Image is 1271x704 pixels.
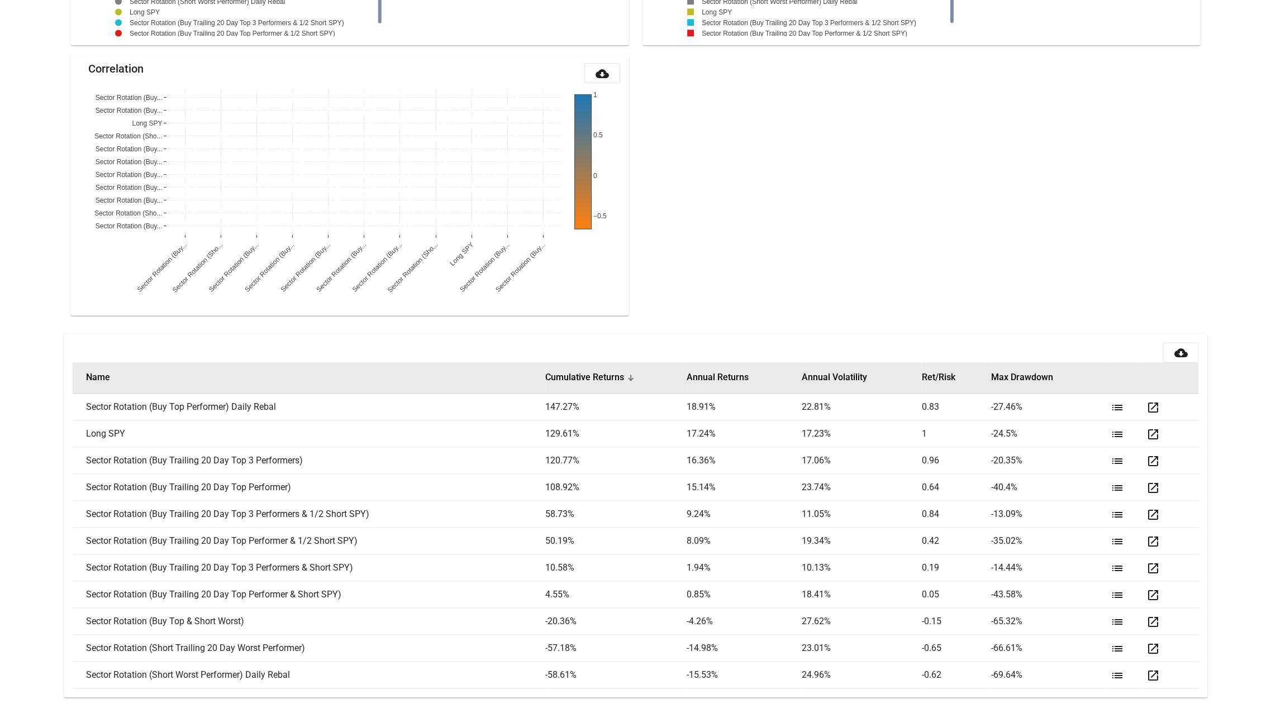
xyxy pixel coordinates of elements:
[687,635,802,662] td: -14.98 %
[922,528,991,554] td: 0.42
[687,447,802,474] td: 16.36 %
[545,554,687,581] td: 10.58 %
[802,635,922,662] td: 23.01 %
[922,501,991,528] td: 0.84
[922,420,991,447] td: 1
[922,554,991,581] td: 0.19
[802,554,922,581] td: 10.13 %
[687,554,802,581] td: 1.94 %
[545,474,687,501] td: 108.92 %
[1146,481,1159,495] mat-icon: open_in_new
[802,372,867,383] button: Change sorting for Annual_Volatility
[687,501,802,528] td: 9.24 %
[687,581,802,608] td: 0.85 %
[596,67,609,80] mat-icon: cloud_download
[1111,454,1124,468] mat-icon: list
[73,554,545,581] td: Sector Rotation (Buy Trailing 20 Day Top 3 Performers & Short SPY)
[73,635,545,662] td: Sector Rotation (Short Trailing 20 Day Worst Performer)
[1111,642,1124,655] mat-icon: list
[922,372,955,383] button: Change sorting for Efficient_Frontier
[991,372,1053,383] button: Change sorting for Max_Drawdown
[88,63,144,74] mat-card-title: Correlation
[73,501,545,528] td: Sector Rotation (Buy Trailing 20 Day Top 3 Performers & 1/2 Short SPY)
[802,474,922,501] td: 23.74 %
[545,608,687,635] td: -20.36 %
[922,447,991,474] td: 0.96
[1111,428,1124,441] mat-icon: list
[991,608,1106,635] td: -65.32 %
[73,528,545,554] td: Sector Rotation (Buy Trailing 20 Day Top Performer & 1/2 Short SPY)
[1111,481,1124,495] mat-icon: list
[545,394,687,420] td: 147.27 %
[1146,642,1159,655] mat-icon: open_in_new
[545,581,687,608] td: 4.55 %
[545,447,687,474] td: 120.77 %
[1111,669,1124,682] mat-icon: list
[1146,454,1159,468] mat-icon: open_in_new
[922,662,991,688] td: -0.62
[802,420,922,447] td: 17.23 %
[991,474,1106,501] td: -40.4 %
[922,581,991,608] td: 0.05
[687,608,802,635] td: -4.26 %
[73,662,545,688] td: Sector Rotation (Short Worst Performer) Daily Rebal
[1111,588,1124,602] mat-icon: list
[1111,508,1124,521] mat-icon: list
[802,581,922,608] td: 18.41 %
[86,372,110,383] button: Change sorting for strategy_name
[1111,562,1124,575] mat-icon: list
[73,394,545,420] td: Sector Rotation (Buy Top Performer) Daily Rebal
[687,420,802,447] td: 17.24 %
[991,528,1106,554] td: -35.02 %
[1146,535,1159,548] mat-icon: open_in_new
[545,420,687,447] td: 129.61 %
[1111,401,1124,414] mat-icon: list
[991,635,1106,662] td: -66.61 %
[1146,615,1159,629] mat-icon: open_in_new
[687,662,802,688] td: -15.53 %
[991,554,1106,581] td: -14.44 %
[1146,562,1159,575] mat-icon: open_in_new
[991,447,1106,474] td: -20.35 %
[545,635,687,662] td: -57.18 %
[922,474,991,501] td: 0.64
[1146,401,1159,414] mat-icon: open_in_new
[1111,615,1124,629] mat-icon: list
[802,447,922,474] td: 17.06 %
[73,581,545,608] td: Sector Rotation (Buy Trailing 20 Day Top Performer & Short SPY)
[922,635,991,662] td: -0.65
[73,420,545,447] td: Long SPY
[1146,669,1159,682] mat-icon: open_in_new
[922,394,991,420] td: 0.83
[545,501,687,528] td: 58.73 %
[545,528,687,554] td: 50.19 %
[545,662,687,688] td: -58.61 %
[1146,588,1159,602] mat-icon: open_in_new
[1146,508,1159,521] mat-icon: open_in_new
[687,394,802,420] td: 18.91 %
[687,372,749,383] button: Change sorting for Annual_Returns
[1111,535,1124,548] mat-icon: list
[991,420,1106,447] td: -24.5 %
[73,447,545,474] td: Sector Rotation (Buy Trailing 20 Day Top 3 Performers)
[991,501,1106,528] td: -13.09 %
[802,528,922,554] td: 19.34 %
[1146,428,1159,441] mat-icon: open_in_new
[802,662,922,688] td: 24.96 %
[687,474,802,501] td: 15.14 %
[991,662,1106,688] td: -69.64 %
[802,501,922,528] td: 11.05 %
[73,474,545,501] td: Sector Rotation (Buy Trailing 20 Day Top Performer)
[991,581,1106,608] td: -43.58 %
[991,394,1106,420] td: -27.46 %
[73,608,545,635] td: Sector Rotation (Buy Top & Short Worst)
[922,608,991,635] td: -0.15
[687,528,802,554] td: 8.09 %
[802,608,922,635] td: 27.62 %
[802,394,922,420] td: 22.81 %
[1174,346,1187,360] mat-icon: cloud_download
[545,372,624,383] button: Change sorting for Cum_Returns_Final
